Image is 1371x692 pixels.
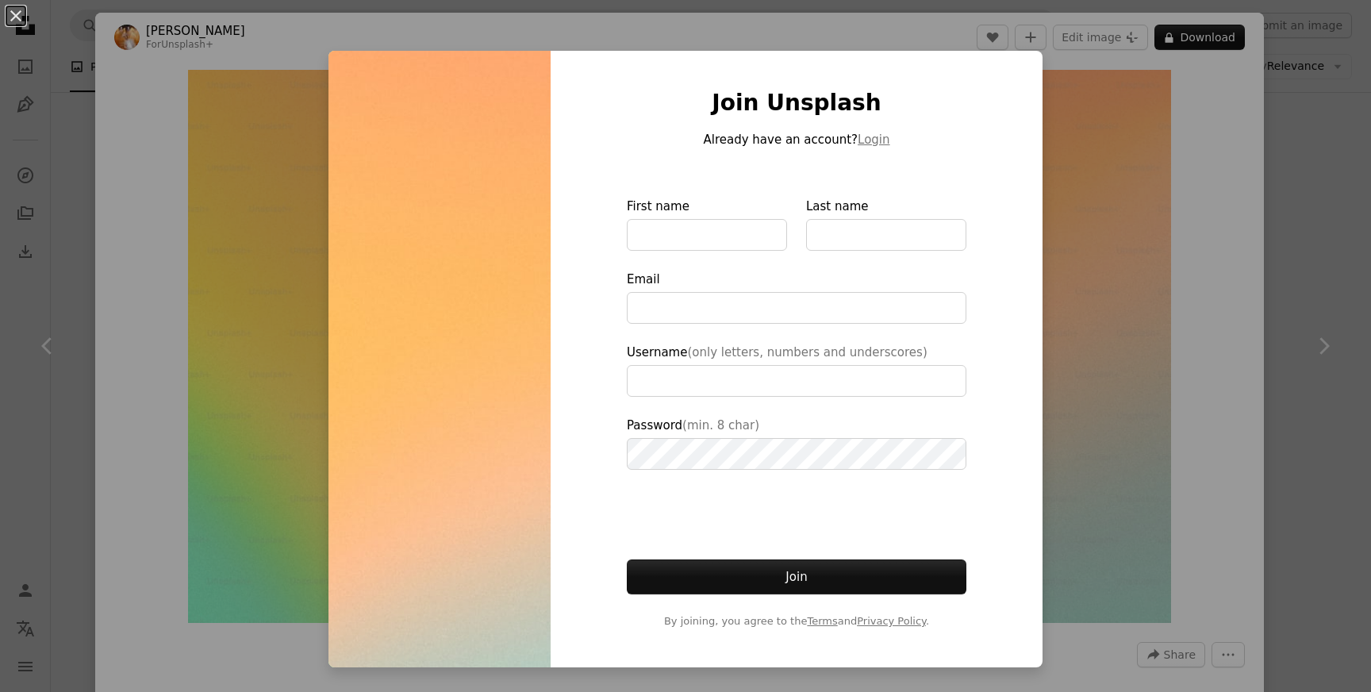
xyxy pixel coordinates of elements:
a: Terms [807,615,837,627]
img: premium_photo-1701462778070-b205ae2262ff [328,51,551,667]
span: (only letters, numbers and underscores) [687,345,927,359]
input: Email [627,292,966,324]
h1: Join Unsplash [627,89,966,117]
span: (min. 8 char) [682,418,759,432]
p: Already have an account? [627,130,966,149]
input: Password(min. 8 char) [627,438,966,470]
span: By joining, you agree to the and . [627,613,966,629]
input: Last name [806,219,966,251]
input: First name [627,219,787,251]
label: Last name [806,197,966,251]
a: Privacy Policy [857,615,926,627]
button: Join [627,559,966,594]
button: Login [858,130,889,149]
label: Email [627,270,966,324]
label: Password [627,416,966,470]
input: Username(only letters, numbers and underscores) [627,365,966,397]
label: First name [627,197,787,251]
label: Username [627,343,966,397]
